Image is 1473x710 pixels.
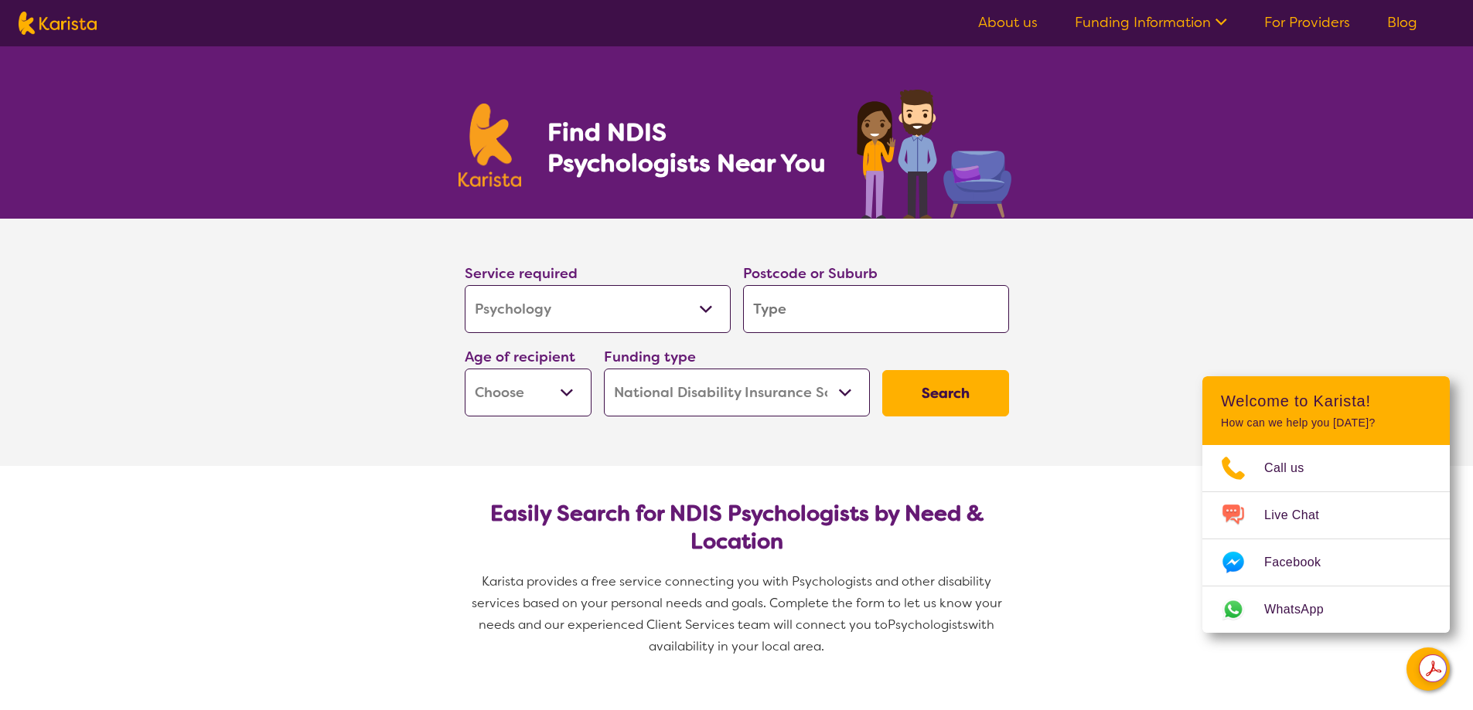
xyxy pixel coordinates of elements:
span: WhatsApp [1264,598,1342,621]
h2: Welcome to Karista! [1221,392,1431,410]
img: Karista logo [459,104,522,187]
img: Karista logo [19,12,97,35]
span: Karista provides a free service connecting you with Psychologists and other disability services b... [472,573,1005,633]
input: Type [743,285,1009,333]
span: Live Chat [1264,504,1338,527]
h1: Find NDIS Psychologists Near You [547,117,834,178]
span: Psychologists [888,617,968,633]
label: Service required [465,264,578,283]
label: Postcode or Suburb [743,264,878,283]
a: Blog [1387,13,1417,32]
button: Channel Menu [1407,647,1450,691]
span: Facebook [1264,551,1339,574]
a: For Providers [1264,13,1350,32]
a: Web link opens in a new tab. [1202,586,1450,633]
img: psychology [851,83,1015,219]
label: Age of recipient [465,348,575,366]
ul: Choose channel [1202,445,1450,633]
div: Channel Menu [1202,376,1450,633]
h2: Easily Search for NDIS Psychologists by Need & Location [477,500,997,555]
p: How can we help you [DATE]? [1221,416,1431,430]
span: Call us [1264,457,1323,480]
button: Search [882,370,1009,416]
label: Funding type [604,348,696,366]
a: Funding Information [1075,13,1227,32]
a: About us [978,13,1038,32]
